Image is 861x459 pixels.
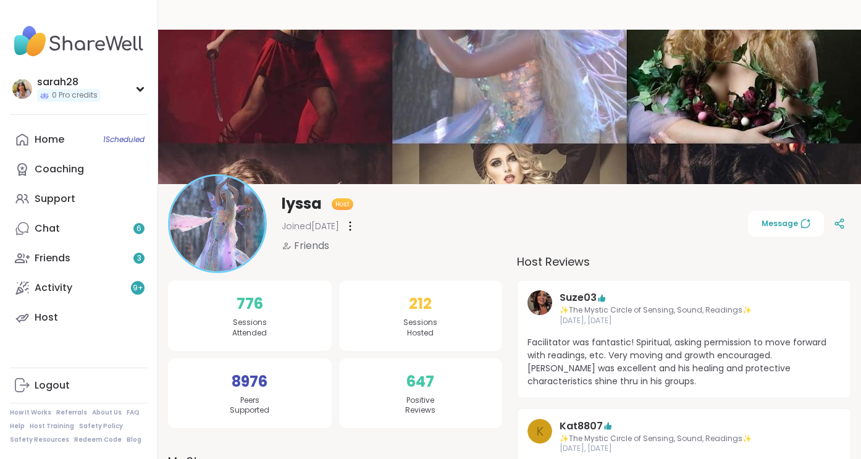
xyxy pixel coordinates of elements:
a: Activity9+ [10,273,148,303]
div: Chat [35,222,60,235]
a: How It Works [10,408,51,417]
img: Suze03 [527,290,552,315]
div: sarah28 [37,75,100,89]
a: Logout [10,371,148,400]
span: K [536,422,544,440]
button: Message [748,211,824,237]
div: Logout [35,379,70,392]
span: 0 Pro credits [52,90,98,101]
span: 8976 [232,371,267,393]
div: Activity [35,281,72,295]
a: K [527,419,552,455]
span: Facilitator was fantastic! Spiritual, asking permission to move forward with readings, etc. Very ... [527,336,841,388]
a: Safety Resources [10,436,69,444]
span: Message [762,218,810,229]
span: lyssa [282,194,322,214]
a: FAQ [127,408,140,417]
span: Sessions Attended [232,318,267,339]
div: Host [35,311,58,324]
span: [DATE], [DATE] [560,316,808,326]
span: Friends [294,238,329,253]
a: Host [10,303,148,332]
a: Kat8807 [560,419,603,434]
div: Friends [35,251,70,265]
span: Joined [DATE] [282,220,339,232]
span: 6 [136,224,141,234]
a: About Us [92,408,122,417]
span: Sessions Hosted [403,318,437,339]
a: Suze03 [527,290,552,326]
span: ✨The Mystic Circle of Sensing, Sound, Readings✨ [560,434,808,444]
a: Referrals [56,408,87,417]
a: Host Training [30,422,74,431]
img: banner [158,30,861,184]
div: Coaching [35,162,84,176]
span: [DATE], [DATE] [560,444,808,454]
span: ✨The Mystic Circle of Sensing, Sound, Readings✨ [560,305,808,316]
span: Positive Reviews [405,395,435,416]
a: Safety Policy [79,422,123,431]
a: Support [10,184,148,214]
a: Chat6 [10,214,148,243]
span: 9 + [133,283,143,293]
img: sarah28 [12,79,32,99]
span: 776 [237,293,263,315]
a: Friends3 [10,243,148,273]
span: Peers Supported [230,395,269,416]
span: Host [335,200,350,209]
a: Suze03 [560,290,597,305]
a: Blog [127,436,141,444]
a: Redeem Code [74,436,122,444]
div: Home [35,133,64,146]
span: 1 Scheduled [103,135,145,145]
a: Home1Scheduled [10,125,148,154]
img: lyssa [170,176,265,271]
span: 3 [137,253,141,264]
span: 212 [409,293,432,315]
div: Support [35,192,75,206]
a: Help [10,422,25,431]
a: Coaching [10,154,148,184]
img: ShareWell Nav Logo [10,20,148,63]
span: 647 [406,371,434,393]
